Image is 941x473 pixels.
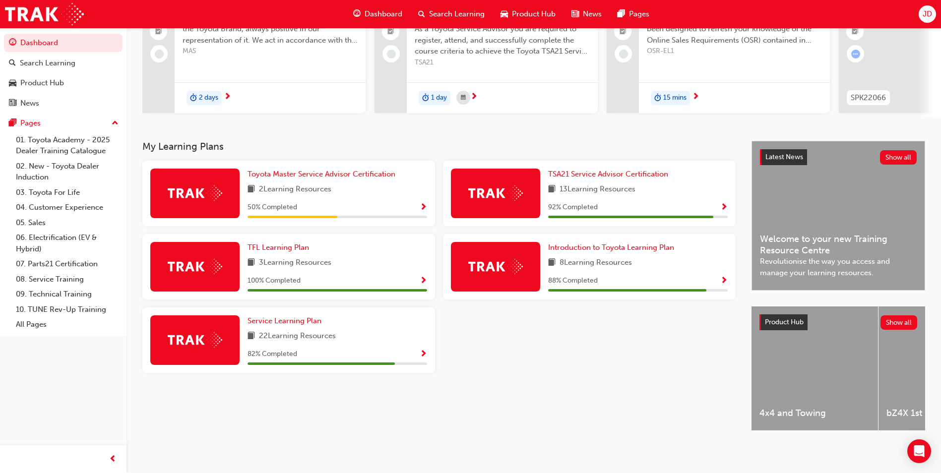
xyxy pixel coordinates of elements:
span: Introduction to Toyota Learning Plan [548,243,674,252]
span: book-icon [248,330,255,343]
a: 08. Service Training [12,272,123,287]
div: Open Intercom Messenger [907,439,931,463]
span: TSA21 [415,57,590,68]
a: Latest NewsShow allWelcome to your new Training Resource CentreRevolutionise the way you access a... [752,141,925,291]
span: 88 % Completed [548,275,598,287]
span: news-icon [571,8,579,20]
button: JD [919,5,936,23]
span: next-icon [692,93,699,102]
span: Show Progress [420,350,427,359]
span: book-icon [248,257,255,269]
a: 03. Toyota For Life [12,185,123,200]
span: Latest News [765,153,803,161]
span: search-icon [9,59,16,68]
span: guage-icon [9,39,16,48]
span: 22 Learning Resources [259,330,336,343]
span: 2 days [199,92,218,104]
span: 50 % Completed [248,202,297,213]
span: learningRecordVerb_NONE-icon [387,50,396,59]
span: book-icon [248,183,255,196]
span: 100 % Completed [248,275,301,287]
a: 07. Parts21 Certification [12,256,123,272]
span: 8 Learning Resources [560,257,632,269]
span: car-icon [9,79,16,88]
a: Product Hub [4,74,123,92]
span: book-icon [548,183,556,196]
span: Search Learning [429,8,485,20]
span: book-icon [548,257,556,269]
span: Show Progress [420,203,427,212]
div: Search Learning [20,58,75,69]
a: 02. New - Toyota Dealer Induction [12,159,123,185]
span: news-icon [9,99,16,108]
span: Pages [629,8,649,20]
span: Service Learning Plan [248,316,321,325]
span: next-icon [224,93,231,102]
span: SPK22066 [851,92,886,104]
span: 4x4 and Towing [759,408,870,419]
span: 13 Learning Resources [560,183,635,196]
span: guage-icon [353,8,361,20]
a: 09. Technical Training [12,287,123,302]
a: news-iconNews [564,4,610,24]
img: Trak [468,259,523,274]
button: Show Progress [420,275,427,287]
span: booktick-icon [620,25,627,38]
span: Show Progress [420,277,427,286]
span: Dashboard [365,8,402,20]
img: Trak [468,185,523,201]
a: pages-iconPages [610,4,657,24]
button: Pages [4,114,123,132]
span: pages-icon [618,8,625,20]
button: Show Progress [420,201,427,214]
span: JD [923,8,932,20]
a: TSA21 Service Advisor Certification [548,169,672,180]
span: 3 Learning Resources [259,257,331,269]
span: Show Progress [720,277,728,286]
a: TFL Learning Plan [248,242,313,253]
a: News [4,94,123,113]
span: Revolutionise the way you access and manage your learning resources. [760,256,917,278]
span: Product Hub [765,318,804,326]
span: 2 Learning Resources [259,183,331,196]
h3: My Learning Plans [142,141,736,152]
span: next-icon [470,93,478,102]
span: booktick-icon [155,25,162,38]
a: Service Learning Plan [248,315,325,327]
span: TFL Learning Plan [248,243,309,252]
span: 82 % Completed [248,349,297,360]
img: Trak [168,259,222,274]
span: 92 % Completed [548,202,598,213]
button: Show Progress [720,275,728,287]
img: Trak [168,185,222,201]
a: 01. Toyota Academy - 2025 Dealer Training Catalogue [12,132,123,159]
div: Product Hub [20,77,64,89]
img: Trak [5,3,84,25]
div: Pages [20,118,41,129]
span: As a Toyota Service Advisor you are required to register, attend, and successfully complete the c... [415,23,590,57]
a: guage-iconDashboard [345,4,410,24]
img: Trak [168,332,222,348]
span: 1 day [431,92,447,104]
a: Latest NewsShow all [760,149,917,165]
a: Introduction to Toyota Learning Plan [548,242,678,253]
a: 06. Electrification (EV & Hybrid) [12,230,123,256]
a: 10. TUNE Rev-Up Training [12,302,123,317]
a: Product HubShow all [759,314,917,330]
span: Toyota Master Service Advisor Certification [248,170,395,178]
span: TSA21 Service Advisor Certification [548,170,668,178]
button: DashboardSearch LearningProduct HubNews [4,32,123,114]
span: duration-icon [190,92,197,105]
span: Show Progress [720,203,728,212]
span: search-icon [418,8,425,20]
span: OSR-EL1 [647,46,822,57]
span: Welcome to your new Training Resource Centre [760,234,917,256]
a: Search Learning [4,54,123,72]
span: Product Hub [512,8,556,20]
a: Dashboard [4,34,123,52]
span: booktick-icon [852,25,859,38]
span: pages-icon [9,119,16,128]
div: News [20,98,39,109]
